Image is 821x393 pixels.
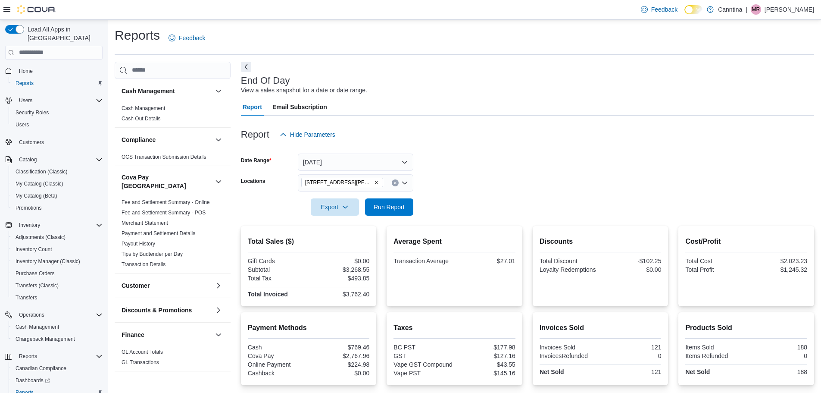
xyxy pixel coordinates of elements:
[248,291,288,298] strong: Total Invoiced
[12,244,56,255] a: Inventory Count
[241,157,272,164] label: Date Range
[16,192,57,199] span: My Catalog (Beta)
[12,179,67,189] a: My Catalog (Classic)
[16,294,37,301] span: Transfers
[12,191,103,201] span: My Catalog (Beta)
[12,322,62,332] a: Cash Management
[276,126,339,143] button: Hide Parameters
[540,258,599,264] div: Total Discount
[16,180,63,187] span: My Catalog (Classic)
[540,368,564,375] strong: Net Sold
[115,152,231,166] div: Compliance
[12,292,41,303] a: Transfers
[16,282,59,289] span: Transfers (Classic)
[122,154,206,160] a: OCS Transaction Submission Details
[122,209,206,216] span: Fee and Settlement Summary - POS
[122,135,156,144] h3: Compliance
[9,107,106,119] button: Security Roles
[751,4,761,15] div: Matthew Reddy
[393,258,453,264] div: Transaction Average
[12,363,103,374] span: Canadian Compliance
[9,166,106,178] button: Classification (Classic)
[746,4,747,15] p: |
[685,368,710,375] strong: Net Sold
[374,203,405,211] span: Run Report
[16,270,55,277] span: Purchase Orders
[12,268,103,279] span: Purchase Orders
[540,323,662,333] h2: Invoices Sold
[748,352,807,359] div: 0
[213,86,224,96] button: Cash Management
[115,103,231,127] div: Cash Management
[685,236,807,247] h2: Cost/Profit
[392,179,399,186] button: Clear input
[9,243,106,255] button: Inventory Count
[122,199,210,205] a: Fee and Settlement Summary - Online
[122,359,159,365] a: GL Transactions
[19,222,40,229] span: Inventory
[122,261,165,268] span: Transaction Details
[248,323,370,333] h2: Payment Methods
[393,323,515,333] h2: Taxes
[9,321,106,333] button: Cash Management
[248,266,307,273] div: Subtotal
[122,116,161,122] a: Cash Out Details
[122,330,144,339] h3: Finance
[248,344,307,351] div: Cash
[456,361,515,368] div: $43.55
[248,275,307,282] div: Total Tax
[122,173,212,190] button: Cova Pay [GEOGRAPHIC_DATA]
[316,198,354,216] span: Export
[684,5,702,14] input: Dark Mode
[122,349,163,355] a: GL Account Totals
[9,292,106,304] button: Transfers
[9,178,106,190] button: My Catalog (Classic)
[16,137,47,148] a: Customers
[2,65,106,77] button: Home
[122,251,183,257] a: Tips by Budtender per Day
[12,268,58,279] a: Purchase Orders
[12,232,69,242] a: Adjustments (Classic)
[301,178,383,187] span: 725 Nelson Street
[12,167,71,177] a: Classification (Classic)
[122,281,150,290] h3: Customer
[19,97,32,104] span: Users
[213,330,224,340] button: Finance
[16,109,49,116] span: Security Roles
[9,362,106,374] button: Canadian Compliance
[122,220,168,226] span: Merchant Statement
[16,154,103,165] span: Catalog
[16,310,48,320] button: Operations
[2,154,106,166] button: Catalog
[122,199,210,206] span: Fee and Settlement Summary - Online
[122,220,168,226] a: Merchant Statement
[122,359,159,366] span: GL Transactions
[718,4,742,15] p: Canntina
[122,230,195,236] a: Payment and Settlement Details
[16,324,59,330] span: Cash Management
[393,370,453,377] div: Vape PST
[16,204,42,211] span: Promotions
[12,363,70,374] a: Canadian Compliance
[456,352,515,359] div: $127.16
[456,344,515,351] div: $177.98
[241,75,290,86] h3: End Of Day
[540,352,599,359] div: InvoicesRefunded
[12,375,103,386] span: Dashboards
[2,136,106,148] button: Customers
[16,121,29,128] span: Users
[9,374,106,387] a: Dashboards
[19,311,44,318] span: Operations
[12,179,103,189] span: My Catalog (Classic)
[16,310,103,320] span: Operations
[12,167,103,177] span: Classification (Classic)
[365,198,413,216] button: Run Report
[393,236,515,247] h2: Average Spent
[213,280,224,291] button: Customer
[12,119,32,130] a: Users
[310,370,369,377] div: $0.00
[115,347,231,371] div: Finance
[685,266,744,273] div: Total Profit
